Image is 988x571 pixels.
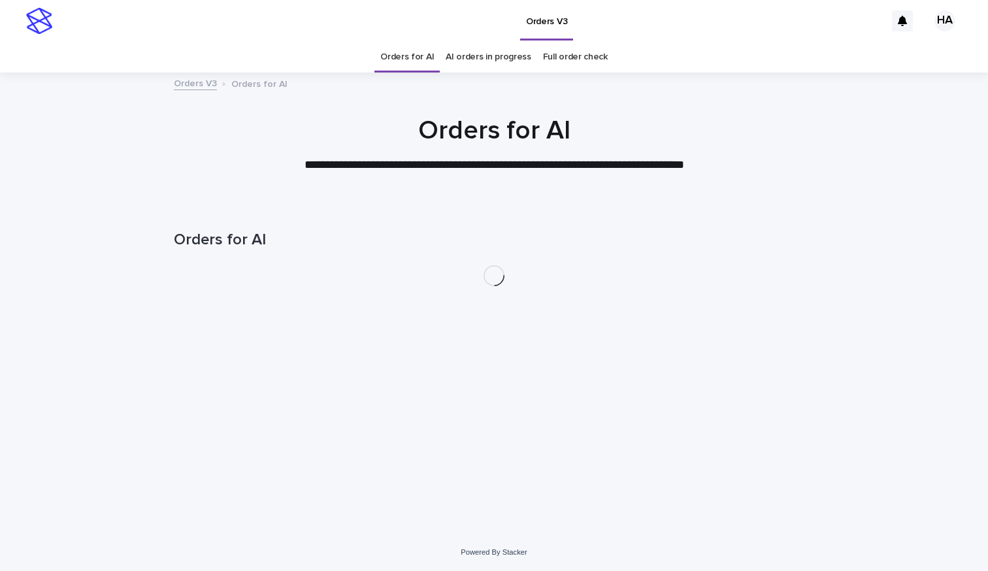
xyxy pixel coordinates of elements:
[543,42,608,73] a: Full order check
[934,10,955,31] div: HA
[26,8,52,34] img: stacker-logo-s-only.png
[461,548,527,556] a: Powered By Stacker
[174,75,217,90] a: Orders V3
[174,231,814,250] h1: Orders for AI
[380,42,434,73] a: Orders for AI
[174,115,814,146] h1: Orders for AI
[231,76,288,90] p: Orders for AI
[446,42,531,73] a: AI orders in progress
